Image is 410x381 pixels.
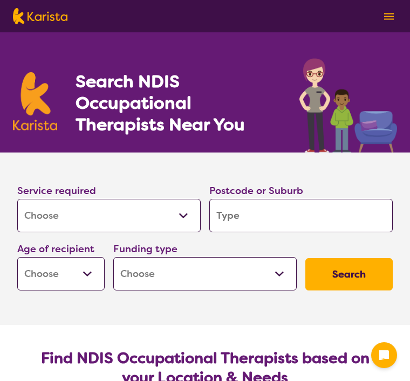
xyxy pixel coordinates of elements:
[209,184,303,197] label: Postcode or Suburb
[76,71,281,135] h1: Search NDIS Occupational Therapists Near You
[13,8,67,24] img: Karista logo
[17,184,96,197] label: Service required
[305,258,393,290] button: Search
[384,13,394,20] img: menu
[209,199,393,232] input: Type
[17,243,94,255] label: Age of recipient
[113,243,177,255] label: Funding type
[299,58,397,153] img: occupational-therapy
[13,72,57,130] img: Karista logo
